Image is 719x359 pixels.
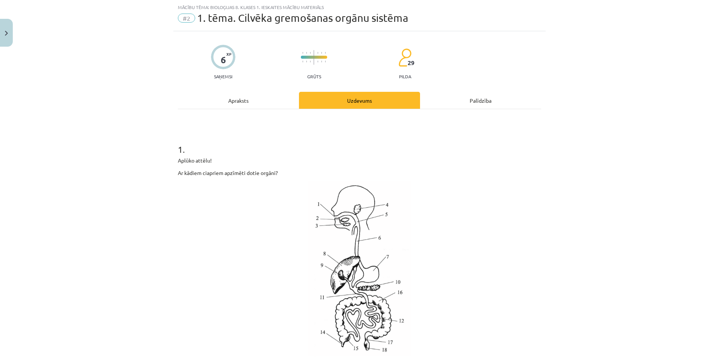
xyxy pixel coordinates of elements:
div: 6 [221,55,226,65]
img: icon-short-line-57e1e144782c952c97e751825c79c345078a6d821885a25fce030b3d8c18986b.svg [306,52,307,54]
p: Aplūko attēlu! [178,157,541,164]
span: 1. tēma. Cilvēka gremošanas orgānu sistēma [197,12,408,24]
div: Apraksts [178,92,299,109]
div: Palīdzība [420,92,541,109]
img: icon-short-line-57e1e144782c952c97e751825c79c345078a6d821885a25fce030b3d8c18986b.svg [325,52,326,54]
div: Mācību tēma: Bioloģijas 8. klases 1. ieskaites mācību materiāls [178,5,541,10]
img: students-c634bb4e5e11cddfef0936a35e636f08e4e9abd3cc4e673bd6f9a4125e45ecb1.svg [398,48,411,67]
p: Grūts [307,74,321,79]
img: icon-short-line-57e1e144782c952c97e751825c79c345078a6d821885a25fce030b3d8c18986b.svg [321,61,322,62]
img: icon-long-line-d9ea69661e0d244f92f715978eff75569469978d946b2353a9bb055b3ed8787d.svg [314,50,314,65]
span: 29 [408,59,414,66]
img: icon-short-line-57e1e144782c952c97e751825c79c345078a6d821885a25fce030b3d8c18986b.svg [325,61,326,62]
img: icon-short-line-57e1e144782c952c97e751825c79c345078a6d821885a25fce030b3d8c18986b.svg [302,61,303,62]
img: icon-short-line-57e1e144782c952c97e751825c79c345078a6d821885a25fce030b3d8c18986b.svg [306,61,307,62]
img: icon-close-lesson-0947bae3869378f0d4975bcd49f059093ad1ed9edebbc8119c70593378902aed.svg [5,31,8,36]
h1: 1 . [178,131,541,154]
p: Ar kādiem ciapriem apzīmēti dotie orgāni? [178,169,541,177]
img: icon-short-line-57e1e144782c952c97e751825c79c345078a6d821885a25fce030b3d8c18986b.svg [310,61,311,62]
img: icon-short-line-57e1e144782c952c97e751825c79c345078a6d821885a25fce030b3d8c18986b.svg [310,52,311,54]
span: XP [226,52,231,56]
div: Uzdevums [299,92,420,109]
img: icon-short-line-57e1e144782c952c97e751825c79c345078a6d821885a25fce030b3d8c18986b.svg [321,52,322,54]
img: icon-short-line-57e1e144782c952c97e751825c79c345078a6d821885a25fce030b3d8c18986b.svg [302,52,303,54]
span: #2 [178,14,195,23]
p: pilda [399,74,411,79]
p: Saņemsi [211,74,235,79]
